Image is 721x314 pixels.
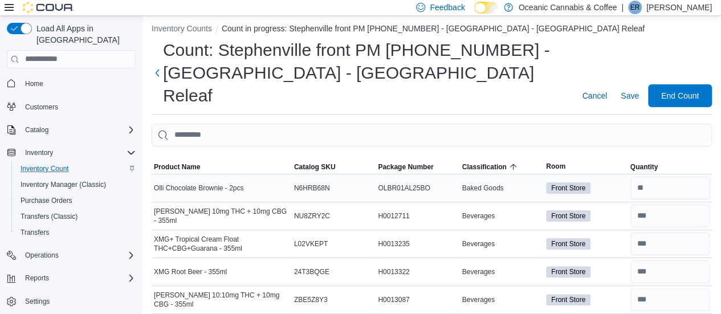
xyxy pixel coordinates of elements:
[21,248,63,262] button: Operations
[21,180,106,189] span: Inventory Manager (Classic)
[2,122,140,138] button: Catalog
[11,193,140,209] button: Purchase Orders
[376,293,459,307] div: H0013087
[462,239,495,248] span: Beverages
[21,100,63,114] a: Customers
[154,267,227,276] span: XMG Root Beer - 355ml
[11,161,140,177] button: Inventory Count
[152,24,212,33] button: Inventory Counts
[648,84,712,107] button: End Count
[16,194,77,207] a: Purchase Orders
[11,209,140,225] button: Transfers (Classic)
[21,123,136,137] span: Catalog
[21,294,136,308] span: Settings
[25,148,53,157] span: Inventory
[21,146,58,160] button: Inventory
[2,247,140,263] button: Operations
[32,23,136,46] span: Load All Apps in [GEOGRAPHIC_DATA]
[661,90,699,101] span: End Count
[21,146,136,160] span: Inventory
[621,1,624,14] p: |
[577,84,612,107] button: Cancel
[2,75,140,92] button: Home
[25,274,49,283] span: Reports
[630,162,658,172] span: Quantity
[16,226,54,239] a: Transfers
[16,178,111,191] a: Inventory Manager (Classic)
[546,210,590,222] span: Front Store
[16,210,136,223] span: Transfers (Classic)
[2,145,140,161] button: Inventory
[154,235,290,253] span: XMG+ Tropical Cream Float THC+CBG+Guarana - 355ml
[430,2,465,13] span: Feedback
[551,239,585,249] span: Front Store
[21,271,136,285] span: Reports
[462,295,495,304] span: Beverages
[462,162,507,172] span: Classification
[154,183,243,193] span: Olli Chocolate Brownie - 2pcs
[294,295,328,304] span: ZBE5Z8Y3
[152,62,163,84] button: Next
[546,294,590,305] span: Front Store
[11,225,140,240] button: Transfers
[25,125,48,134] span: Catalog
[23,2,74,13] img: Cova
[21,248,136,262] span: Operations
[582,90,607,101] span: Cancel
[628,1,642,14] div: Emma Rouzes
[376,237,459,251] div: H0013235
[376,209,459,223] div: H0012711
[462,267,495,276] span: Beverages
[376,265,459,279] div: H0013322
[2,99,140,115] button: Customers
[25,251,59,260] span: Operations
[462,183,504,193] span: Baked Goods
[16,162,136,176] span: Inventory Count
[376,181,459,195] div: OLBR01AL25BO
[163,39,569,107] h1: Count: Stephenville front PM [PHONE_NUMBER] - [GEOGRAPHIC_DATA] - [GEOGRAPHIC_DATA] Releaf
[16,194,136,207] span: Purchase Orders
[294,183,330,193] span: N6HRB68N
[222,24,645,33] button: Count in progress: Stephenville front PM [PHONE_NUMBER] - [GEOGRAPHIC_DATA] - [GEOGRAPHIC_DATA] R...
[21,123,53,137] button: Catalog
[154,162,200,172] span: Product Name
[546,238,590,250] span: Front Store
[519,1,617,14] p: Oceanic Cannabis & Coffee
[551,183,585,193] span: Front Store
[25,79,43,88] span: Home
[294,211,330,221] span: NU8ZRY2C
[16,210,82,223] a: Transfers (Classic)
[462,211,495,221] span: Beverages
[646,1,712,14] p: [PERSON_NAME]
[551,295,585,305] span: Front Store
[25,297,50,306] span: Settings
[21,164,69,173] span: Inventory Count
[152,124,712,146] input: This is a search bar. After typing your query, hit enter to filter the results lower in the page.
[21,77,48,91] a: Home
[16,226,136,239] span: Transfers
[2,293,140,309] button: Settings
[546,182,590,194] span: Front Store
[294,267,329,276] span: 24T3BQGE
[376,160,459,174] button: Package Number
[292,160,376,174] button: Catalog SKU
[546,162,565,171] span: Room
[154,207,290,225] span: [PERSON_NAME] 10mg THC + 10mg CBG - 355ml
[152,23,712,36] nav: An example of EuiBreadcrumbs
[21,295,54,308] a: Settings
[16,162,74,176] a: Inventory Count
[16,178,136,191] span: Inventory Manager (Classic)
[460,160,544,174] button: Classification
[21,271,54,285] button: Reports
[621,90,639,101] span: Save
[21,100,136,114] span: Customers
[21,212,78,221] span: Transfers (Classic)
[474,2,498,14] input: Dark Mode
[25,103,58,112] span: Customers
[294,239,328,248] span: L02VKEPT
[378,162,433,172] span: Package Number
[630,1,640,14] span: ER
[551,267,585,277] span: Front Store
[154,291,290,309] span: [PERSON_NAME] 10:10mg THC + 10mg CBG - 355ml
